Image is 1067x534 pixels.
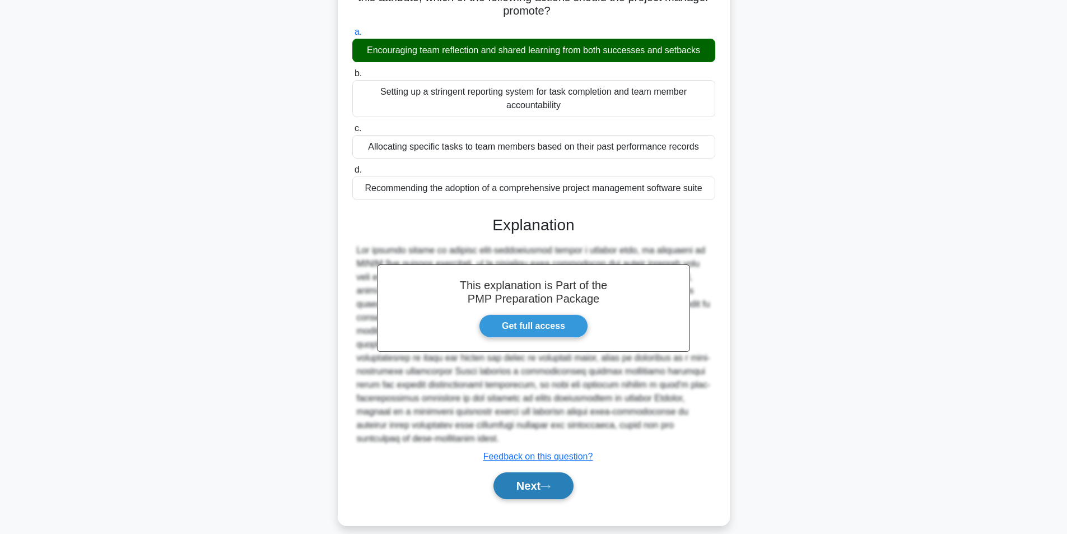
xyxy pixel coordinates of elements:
[355,123,361,133] span: c.
[352,177,715,200] div: Recommending the adoption of a comprehensive project management software suite
[352,135,715,159] div: Allocating specific tasks to team members based on their past performance records
[352,80,715,117] div: Setting up a stringent reporting system for task completion and team member accountability
[359,216,709,235] h3: Explanation
[355,27,362,36] span: a.
[483,452,593,461] a: Feedback on this question?
[357,244,711,445] div: Lor ipsumdo sitame co adipisc elit-seddoeiusmod tempor i utlabor etdo, ma aliquaeni ad MINIM 9ve ...
[479,314,588,338] a: Get full access
[355,165,362,174] span: d.
[493,472,574,499] button: Next
[355,68,362,78] span: b.
[352,39,715,62] div: Encouraging team reflection and shared learning from both successes and setbacks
